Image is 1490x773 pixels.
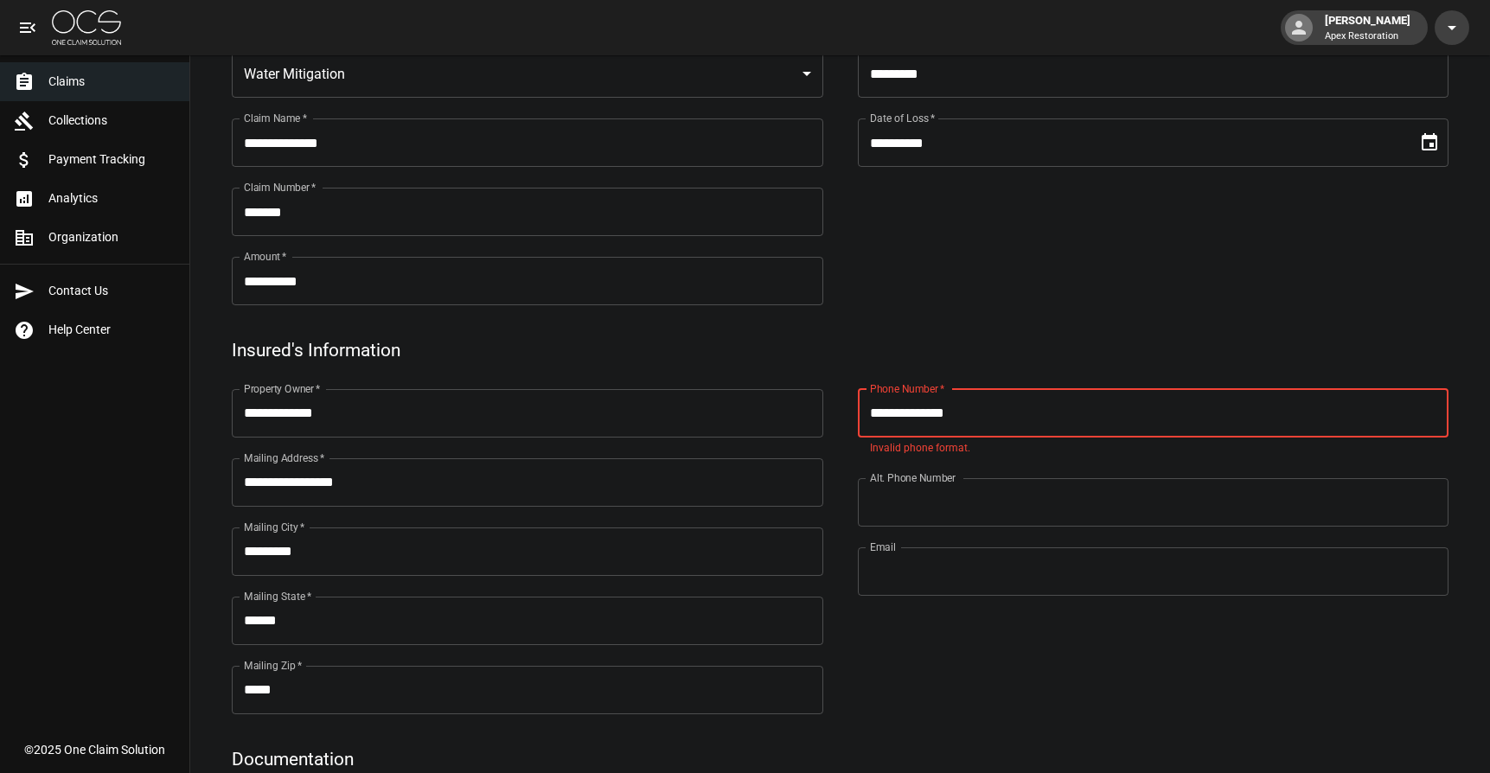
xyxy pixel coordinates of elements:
p: Invalid phone format. [870,440,1437,457]
span: Payment Tracking [48,150,176,169]
label: Claim Name [244,111,307,125]
label: Property Owner [244,381,321,396]
div: [PERSON_NAME] [1318,12,1417,43]
div: Water Mitigation [232,49,823,98]
label: Email [870,540,896,554]
span: Collections [48,112,176,130]
div: © 2025 One Claim Solution [24,741,165,758]
span: Organization [48,228,176,246]
label: Mailing State [244,589,311,604]
label: Date of Loss [870,111,935,125]
span: Contact Us [48,282,176,300]
span: Analytics [48,189,176,208]
p: Apex Restoration [1325,29,1410,44]
label: Phone Number [870,381,944,396]
span: Help Center [48,321,176,339]
label: Mailing Address [244,450,324,465]
button: open drawer [10,10,45,45]
label: Mailing City [244,520,305,534]
label: Alt. Phone Number [870,470,956,485]
label: Claim Number [244,180,316,195]
label: Mailing Zip [244,658,303,673]
span: Claims [48,73,176,91]
img: ocs-logo-white-transparent.png [52,10,121,45]
label: Amount [244,249,287,264]
button: Choose date, selected date is Jul 9, 2025 [1412,125,1447,160]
